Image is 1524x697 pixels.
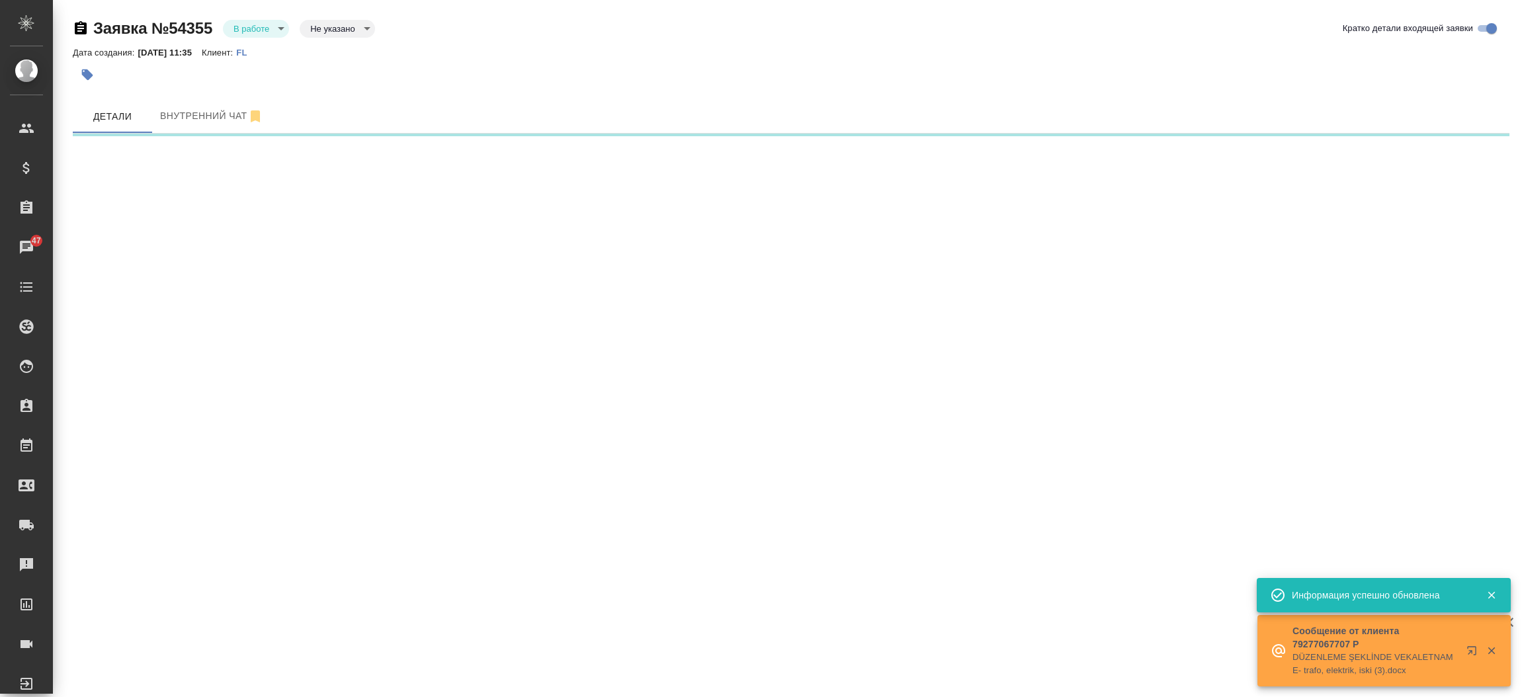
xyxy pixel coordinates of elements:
[1292,651,1458,677] p: DÜZENLEME ŞEKLİNDE VEKALETNAME- trafo, elektrik, iski (3).docx
[223,20,289,38] div: В работе
[3,231,50,264] a: 47
[24,234,49,247] span: 47
[247,108,263,124] svg: Отписаться
[1459,637,1490,669] button: Открыть в новой вкладке
[73,60,102,89] button: Добавить тэг
[1478,645,1505,657] button: Закрыть
[93,19,212,37] a: Заявка №54355
[81,108,144,125] span: Детали
[1478,589,1505,601] button: Закрыть
[1292,589,1466,602] div: Информация успешно обновлена
[236,48,257,58] p: FL
[306,23,359,34] button: Не указано
[160,108,263,124] span: Внутренний чат
[300,20,374,38] div: В работе
[1292,624,1458,651] p: Сообщение от клиента 79277067707 Р
[73,48,138,58] p: Дата создания:
[230,23,273,34] button: В работе
[73,20,89,36] button: Скопировать ссылку
[138,48,202,58] p: [DATE] 11:35
[236,46,257,58] a: FL
[202,48,236,58] p: Клиент:
[1343,22,1473,35] span: Кратко детали входящей заявки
